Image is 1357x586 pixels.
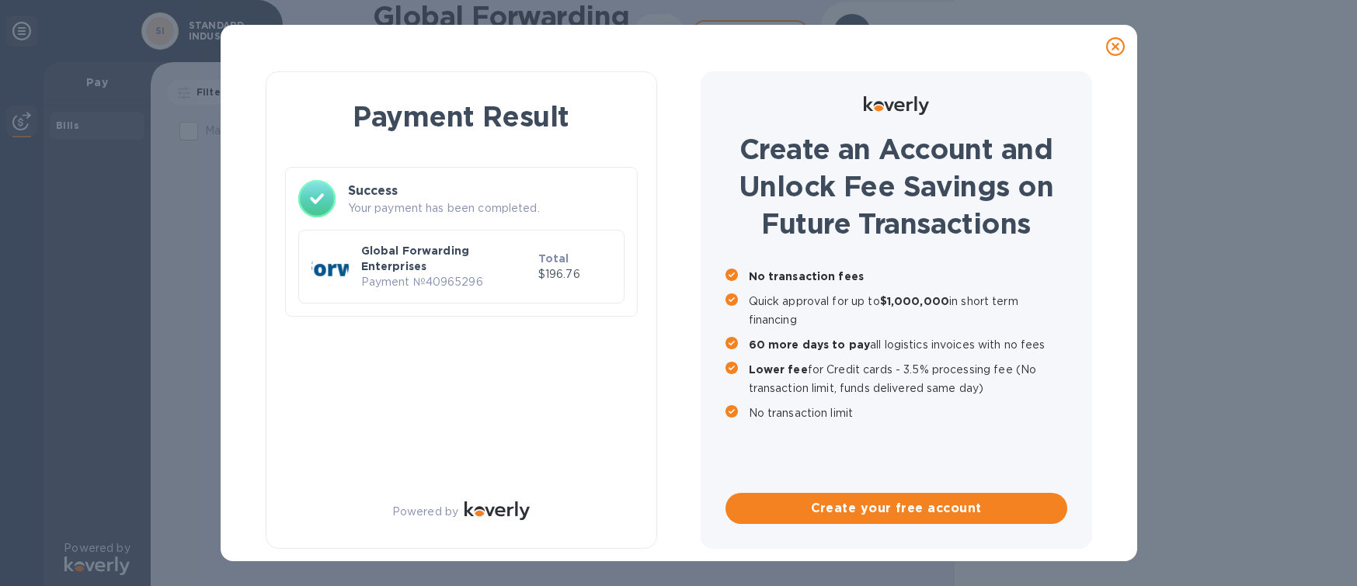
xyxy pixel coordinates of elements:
b: $1,000,000 [880,295,949,307]
button: Create your free account [725,493,1067,524]
p: Global Forwarding Enterprises [361,243,532,274]
p: Quick approval for up to in short term financing [749,292,1067,329]
p: No transaction limit [749,404,1067,422]
h3: Success [348,182,625,200]
b: No transaction fees [749,270,865,283]
b: Lower fee [749,363,808,376]
p: all logistics invoices with no fees [749,335,1067,354]
b: 60 more days to pay [749,338,871,351]
p: Your payment has been completed. [348,200,625,217]
img: Logo [864,96,929,115]
p: for Credit cards - 3.5% processing fee (No transaction limit, funds delivered same day) [749,360,1067,397]
h1: Payment Result [291,97,632,136]
p: Powered by [392,504,458,520]
h1: Create an Account and Unlock Fee Savings on Future Transactions [725,130,1067,242]
p: $196.76 [538,266,611,283]
b: Total [538,252,569,265]
span: Create your free account [738,499,1055,518]
p: Payment № 40965296 [361,274,532,290]
img: Logo [465,501,530,520]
